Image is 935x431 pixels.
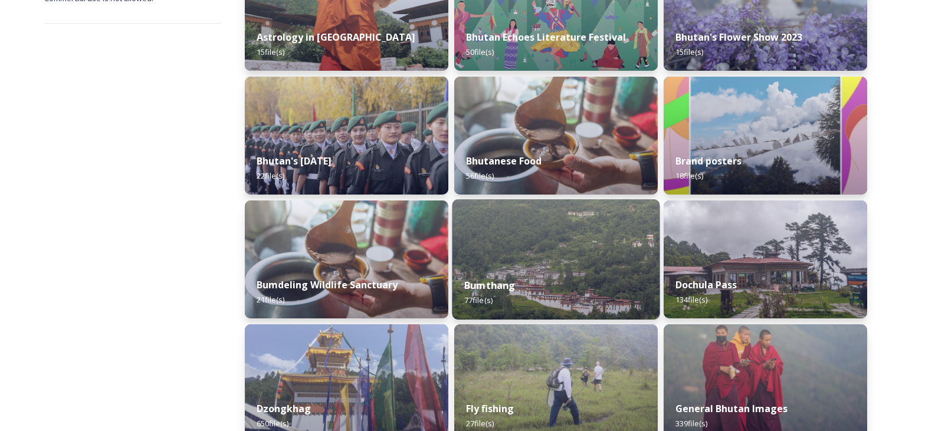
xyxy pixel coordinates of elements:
[257,418,288,429] span: 650 file(s)
[675,278,737,291] strong: Dochula Pass
[466,418,494,429] span: 27 file(s)
[675,47,703,57] span: 15 file(s)
[257,47,284,57] span: 15 file(s)
[452,199,660,320] img: Bumthang%2520180723%2520by%2520Amp%2520Sripimanwat-20.jpg
[257,154,332,167] strong: Bhutan's [DATE]
[257,31,415,44] strong: Astrology in [GEOGRAPHIC_DATA]
[675,294,707,305] span: 134 file(s)
[675,31,802,44] strong: Bhutan's Flower Show 2023
[675,170,703,181] span: 18 file(s)
[466,31,626,44] strong: Bhutan Echoes Literature Festival
[664,77,867,195] img: Bhutan_Believe_800_1000_4.jpg
[257,294,284,305] span: 21 file(s)
[675,402,788,415] strong: General Bhutan Images
[257,278,398,291] strong: Bumdeling Wildlife Sanctuary
[464,279,516,292] strong: Bumthang
[454,77,658,195] img: Bumdeling%2520090723%2520by%2520Amp%2520Sripimanwat-4.jpg
[245,200,448,318] img: Bumdeling%2520090723%2520by%2520Amp%2520Sripimanwat-4%25202.jpg
[466,170,494,181] span: 56 file(s)
[664,200,867,318] img: 2022-10-01%252011.41.43.jpg
[466,47,494,57] span: 50 file(s)
[675,154,742,167] strong: Brand posters
[464,295,493,305] span: 77 file(s)
[257,170,284,181] span: 22 file(s)
[466,402,514,415] strong: Fly fishing
[466,154,542,167] strong: Bhutanese Food
[675,418,707,429] span: 339 file(s)
[245,77,448,195] img: Bhutan%2520National%2520Day10.jpg
[257,402,311,415] strong: Dzongkhag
